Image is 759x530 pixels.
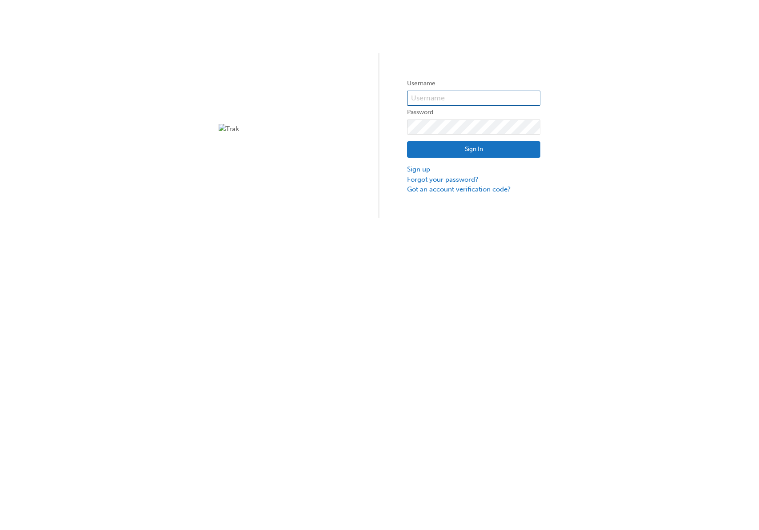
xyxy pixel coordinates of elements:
label: Password [407,107,540,118]
img: Trak [219,124,352,134]
a: Got an account verification code? [407,184,540,195]
input: Username [407,91,540,106]
a: Sign up [407,164,540,175]
a: Forgot your password? [407,175,540,185]
label: Username [407,78,540,89]
button: Sign In [407,141,540,158]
